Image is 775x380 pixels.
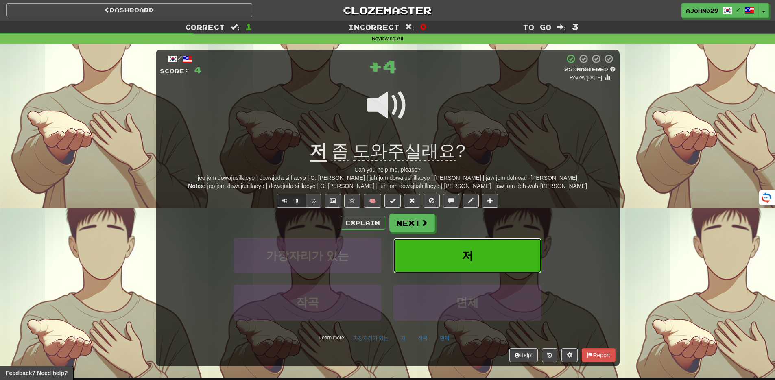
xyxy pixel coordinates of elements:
span: 도와주실래요 [353,141,456,161]
button: Round history (alt+y) [542,348,557,362]
span: : [231,24,240,31]
button: 가장자리가 있는 [234,238,381,273]
span: 3 [572,22,579,31]
span: / [736,7,740,12]
button: 가장자리가 있는 [349,332,393,344]
span: Open feedback widget [6,369,68,377]
button: 🧠 [364,194,381,208]
span: 가장자리가 있는 [266,249,349,262]
span: Score: [160,68,189,74]
button: 저 [396,332,410,344]
span: 면제 [456,296,479,309]
span: 좀 [332,141,349,161]
button: Favorite sentence (alt+f) [344,194,360,208]
div: Mastered [564,66,616,73]
u: 저 [310,141,327,162]
span: ? [327,141,465,161]
span: Incorrect [348,23,400,31]
div: / [160,54,201,64]
span: 25 % [564,66,576,72]
span: 작곡 [296,296,319,309]
span: 4 [194,65,201,75]
div: Can you help me, please? [160,166,616,174]
button: 작곡 [413,332,432,344]
button: 0 [277,194,306,208]
span: 저 [462,249,473,262]
button: Help! [509,348,538,362]
button: 저 [393,238,541,273]
strong: All [397,36,403,41]
a: Clozemaster [264,3,511,17]
span: : [405,24,414,31]
button: Report [582,348,615,362]
button: Next [389,214,435,232]
a: Ajohn029 / [681,3,759,18]
button: Set this sentence to 100% Mastered (alt+m) [384,194,401,208]
button: Ignore sentence (alt+i) [424,194,440,208]
a: Dashboard [6,3,252,17]
button: 작곡 [234,285,381,320]
span: Ajohn029 [686,7,718,14]
span: : [557,24,566,31]
div: Text-to-speech controls [275,194,321,208]
button: Show image (alt+x) [325,194,341,208]
button: Reset to 0% Mastered (alt+r) [404,194,420,208]
span: + [368,54,382,78]
button: Discuss sentence (alt+u) [443,194,459,208]
div: jeo jom dowajusillaeyo | dowajuda si llaeyo | G: [PERSON_NAME] | juh jom dowajushillaeyo | [PERSO... [160,174,616,182]
span: 4 [382,56,397,76]
span: 0 [420,22,427,31]
strong: Notes: [188,183,206,189]
button: Edit sentence (alt+d) [463,194,479,208]
button: Explain [341,216,385,230]
small: Learn more: [319,335,345,341]
small: Review: [DATE] [570,75,602,81]
button: 면제 [435,332,454,344]
span: To go [523,23,551,31]
span: Correct [185,23,225,31]
button: ½ [306,194,321,208]
button: Add to collection (alt+a) [482,194,498,208]
div: jeo jom dowajusillaeyo | dowajuda si llaeyo | G: [PERSON_NAME] | juh jom dowajushillaeyo | [PERSO... [160,182,616,190]
span: 1 [245,22,252,31]
span: 0 [293,197,301,205]
button: 면제 [393,285,541,320]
